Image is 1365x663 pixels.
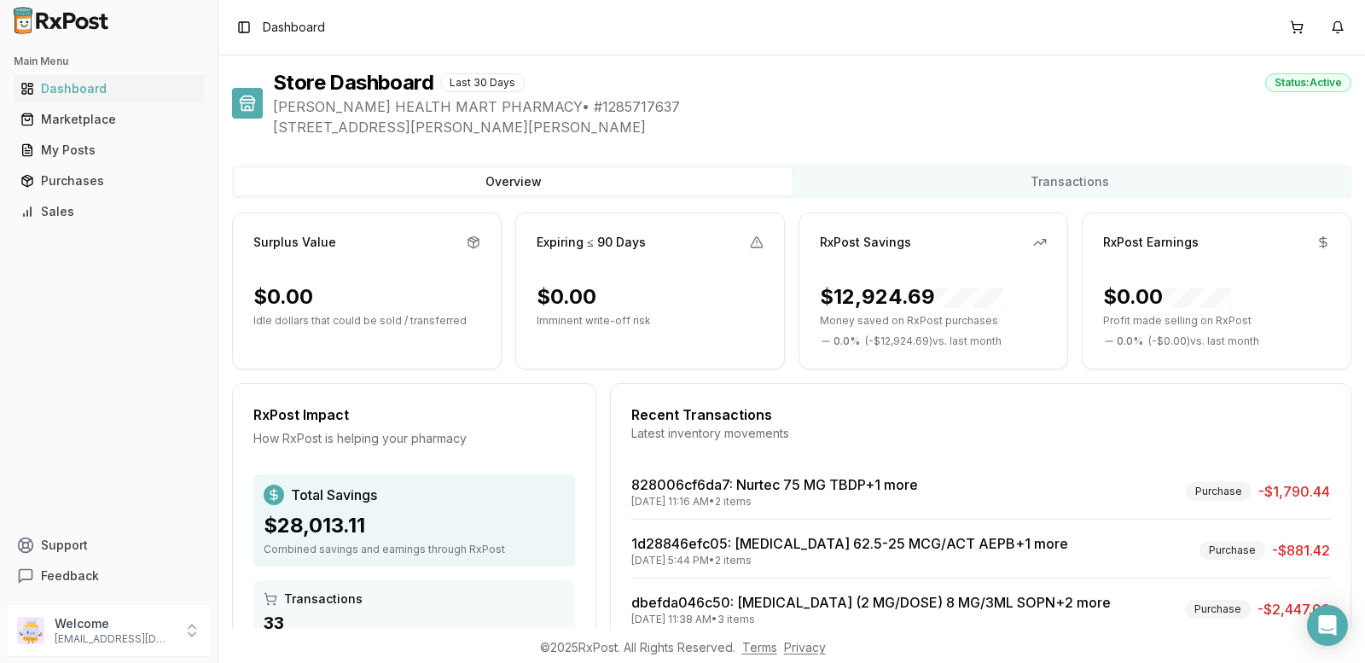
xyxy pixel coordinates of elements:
[1258,481,1330,502] span: -$1,790.44
[1103,283,1231,311] div: $0.00
[1103,234,1199,251] div: RxPost Earnings
[834,334,860,348] span: 0.0 %
[537,283,596,311] div: $0.00
[537,314,764,328] p: Imminent write-off risk
[631,404,1330,425] div: Recent Transactions
[7,106,211,133] button: Marketplace
[631,554,1068,567] div: [DATE] 5:44 PM • 2 items
[273,96,1351,117] span: [PERSON_NAME] HEALTH MART PHARMACY • # 1285717637
[273,69,433,96] h1: Store Dashboard
[14,55,204,68] h2: Main Menu
[20,111,197,128] div: Marketplace
[235,168,792,195] button: Overview
[14,166,204,196] a: Purchases
[631,594,1111,611] a: dbefda046c50: [MEDICAL_DATA] (2 MG/DOSE) 8 MG/3ML SOPN+2 more
[792,168,1348,195] button: Transactions
[820,283,1003,311] div: $12,924.69
[742,640,777,654] a: Terms
[14,104,204,135] a: Marketplace
[253,430,575,447] div: How RxPost is helping your pharmacy
[1148,334,1259,348] span: ( - $0.00 ) vs. last month
[14,196,204,227] a: Sales
[253,404,575,425] div: RxPost Impact
[264,543,565,556] div: Combined savings and earnings through RxPost
[7,198,211,225] button: Sales
[631,495,918,509] div: [DATE] 11:16 AM • 2 items
[55,615,173,632] p: Welcome
[291,485,377,505] span: Total Savings
[784,640,826,654] a: Privacy
[1272,540,1330,561] span: -$881.42
[631,613,1111,626] div: [DATE] 11:38 AM • 3 items
[1117,334,1143,348] span: 0.0 %
[1185,600,1251,619] div: Purchase
[820,314,1047,328] p: Money saved on RxPost purchases
[865,334,1002,348] span: ( - $12,924.69 ) vs. last month
[263,19,325,36] nav: breadcrumb
[7,7,116,34] img: RxPost Logo
[55,632,173,646] p: [EMAIL_ADDRESS][DOMAIN_NAME]
[284,590,363,608] span: Transactions
[1186,482,1252,501] div: Purchase
[1265,73,1351,92] div: Status: Active
[20,80,197,97] div: Dashboard
[20,142,197,159] div: My Posts
[14,73,204,104] a: Dashboard
[253,314,480,328] p: Idle dollars that could be sold / transferred
[263,19,325,36] span: Dashboard
[273,117,1351,137] span: [STREET_ADDRESS][PERSON_NAME][PERSON_NAME]
[17,617,44,644] img: User avatar
[7,75,211,102] button: Dashboard
[1199,541,1265,560] div: Purchase
[7,561,211,591] button: Feedback
[253,283,313,311] div: $0.00
[20,203,197,220] div: Sales
[1307,605,1348,646] div: Open Intercom Messenger
[253,234,336,251] div: Surplus Value
[7,167,211,195] button: Purchases
[631,535,1068,552] a: 1d28846efc05: [MEDICAL_DATA] 62.5-25 MCG/ACT AEPB+1 more
[537,234,646,251] div: Expiring ≤ 90 Days
[1103,314,1330,328] p: Profit made selling on RxPost
[20,172,197,189] div: Purchases
[7,137,211,164] button: My Posts
[14,135,204,166] a: My Posts
[631,425,1330,442] div: Latest inventory movements
[264,611,565,635] div: 33
[7,530,211,561] button: Support
[1258,599,1330,619] span: -$2,447.08
[41,567,99,584] span: Feedback
[820,234,911,251] div: RxPost Savings
[440,73,525,92] div: Last 30 Days
[264,512,565,539] div: $28,013.11
[631,476,918,493] a: 828006cf6da7: Nurtec 75 MG TBDP+1 more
